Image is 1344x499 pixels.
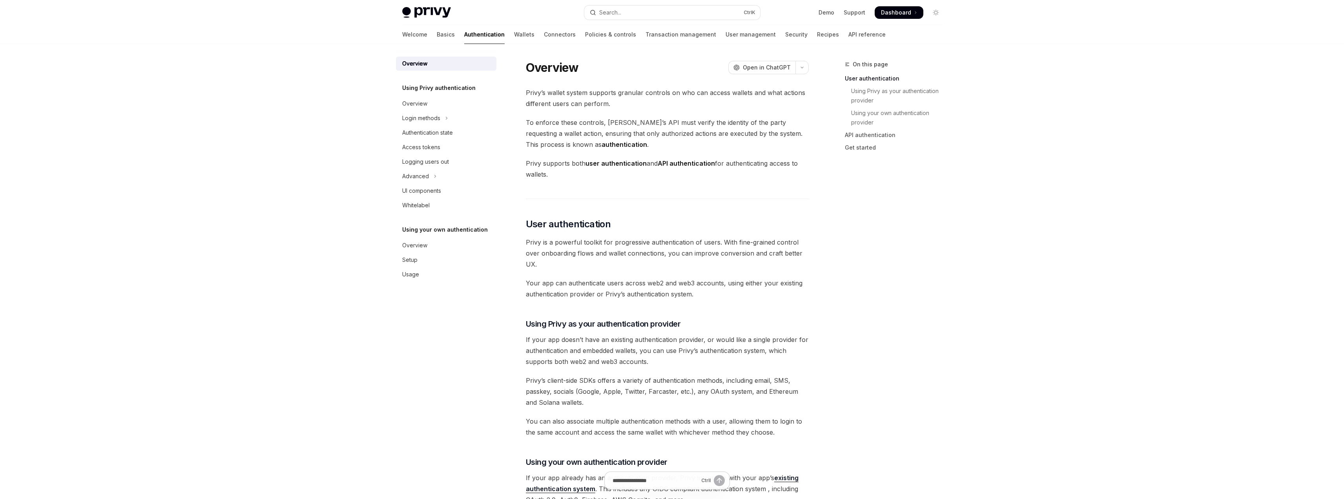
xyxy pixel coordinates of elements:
[402,25,427,44] a: Welcome
[396,169,496,183] button: Toggle Advanced section
[714,475,725,486] button: Send message
[526,334,809,367] span: If your app doesn’t have an existing authentication provider, or would like a single provider for...
[585,159,647,167] strong: user authentication
[726,25,776,44] a: User management
[526,237,809,270] span: Privy is a powerful toolkit for progressive authentication of users. With fine-grained control ov...
[396,267,496,281] a: Usage
[602,141,647,148] strong: authentication
[396,198,496,212] a: Whitelabel
[402,157,449,166] div: Logging users out
[402,143,440,152] div: Access tokens
[526,158,809,180] span: Privy supports both and for authenticating access to wallets.
[526,60,579,75] h1: Overview
[785,25,808,44] a: Security
[402,113,440,123] div: Login methods
[544,25,576,44] a: Connectors
[396,253,496,267] a: Setup
[845,107,948,129] a: Using your own authentication provider
[396,238,496,252] a: Overview
[402,7,451,18] img: light logo
[526,318,681,329] span: Using Privy as your authentication provider
[845,141,948,154] a: Get started
[526,416,809,438] span: You can also associate multiple authentication methods with a user, allowing them to login to the...
[396,155,496,169] a: Logging users out
[396,140,496,154] a: Access tokens
[744,9,755,16] span: Ctrl K
[844,9,865,16] a: Support
[853,60,888,69] span: On this page
[526,87,809,109] span: Privy’s wallet system supports granular controls on who can access wallets and what actions diffe...
[402,241,427,250] div: Overview
[613,472,698,489] input: Ask a question...
[402,255,418,265] div: Setup
[464,25,505,44] a: Authentication
[526,375,809,408] span: Privy’s client-side SDKs offers a variety of authentication methods, including email, SMS, passke...
[402,172,429,181] div: Advanced
[396,126,496,140] a: Authentication state
[848,25,886,44] a: API reference
[526,457,667,468] span: Using your own authentication provider
[819,9,834,16] a: Demo
[526,278,809,300] span: Your app can authenticate users across web2 and web3 accounts, using either your existing authent...
[402,59,427,68] div: Overview
[845,129,948,141] a: API authentication
[599,8,621,17] div: Search...
[402,186,441,196] div: UI components
[585,25,636,44] a: Policies & controls
[526,218,611,230] span: User authentication
[658,159,715,167] strong: API authentication
[728,61,795,74] button: Open in ChatGPT
[743,64,791,71] span: Open in ChatGPT
[402,270,419,279] div: Usage
[646,25,716,44] a: Transaction management
[875,6,923,19] a: Dashboard
[396,97,496,111] a: Overview
[845,72,948,85] a: User authentication
[402,225,488,234] h5: Using your own authentication
[881,9,911,16] span: Dashboard
[584,5,760,20] button: Open search
[514,25,534,44] a: Wallets
[930,6,942,19] button: Toggle dark mode
[817,25,839,44] a: Recipes
[437,25,455,44] a: Basics
[402,201,430,210] div: Whitelabel
[402,128,453,137] div: Authentication state
[396,111,496,125] button: Toggle Login methods section
[845,85,948,107] a: Using Privy as your authentication provider
[402,83,476,93] h5: Using Privy authentication
[396,57,496,71] a: Overview
[402,99,427,108] div: Overview
[526,117,809,150] span: To enforce these controls, [PERSON_NAME]’s API must verify the identity of the party requesting a...
[396,184,496,198] a: UI components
